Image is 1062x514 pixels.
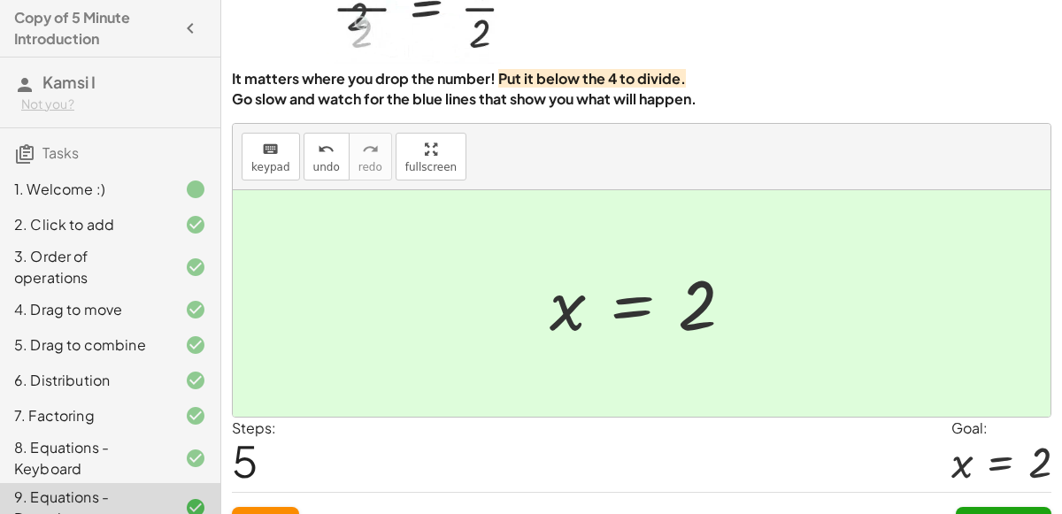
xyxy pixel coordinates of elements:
i: Task finished and correct. [185,334,206,356]
i: Task finished and correct. [185,448,206,469]
button: redoredo [349,133,392,180]
div: 5. Drag to combine [14,334,157,356]
div: Goal: [951,418,1051,439]
i: Task finished and correct. [185,257,206,278]
span: fullscreen [405,161,457,173]
div: 8. Equations - Keyboard [14,437,157,479]
label: Steps: [232,418,276,437]
div: 3. Order of operations [14,246,157,288]
i: Task finished and correct. [185,405,206,426]
i: Task finished and correct. [185,214,206,235]
div: 1. Welcome :) [14,179,157,200]
button: undoundo [304,133,350,180]
div: 7. Factoring [14,405,157,426]
i: undo [318,139,335,160]
div: 4. Drag to move [14,299,157,320]
strong: It matters where you drop the number! [232,69,496,88]
i: Task finished. [185,179,206,200]
div: 2. Click to add [14,214,157,235]
i: redo [362,139,379,160]
strong: Go slow and watch for the blue lines that show you what will happen. [232,89,696,108]
span: redo [358,161,382,173]
button: fullscreen [396,133,466,180]
div: Not you? [21,96,206,113]
i: Task finished and correct. [185,370,206,391]
i: Task finished and correct. [185,299,206,320]
h4: Copy of 5 Minute Introduction [14,7,174,50]
div: 6. Distribution [14,370,157,391]
span: Kamsi I [42,72,96,92]
span: Tasks [42,143,79,162]
button: keyboardkeypad [242,133,300,180]
strong: Put it below the 4 to divide. [498,69,686,88]
span: undo [313,161,340,173]
i: keyboard [262,139,279,160]
span: keypad [251,161,290,173]
span: 5 [232,433,258,487]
